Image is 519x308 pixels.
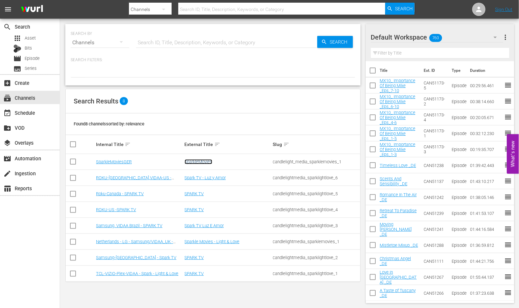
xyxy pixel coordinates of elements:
th: Title [380,61,420,80]
span: Automation [3,155,11,163]
td: CAN51173-5 [421,77,450,93]
td: 01:41:53.107 [468,205,504,221]
a: Moving [PERSON_NAME] _DE [380,222,412,237]
span: sort [125,141,131,147]
span: 760 [429,31,442,45]
span: Found 8 channels sorted by: relevance [74,121,144,126]
span: Ingestion [3,170,11,178]
span: reorder [504,145,512,153]
td: 00:32:12.230 [468,125,504,141]
span: Schedule [3,109,11,117]
span: reorder [504,193,512,201]
span: reorder [504,257,512,265]
a: Love In [GEOGRAPHIC_DATA] _DE [380,270,417,285]
span: reorder [504,225,512,233]
a: SPARK TV [185,207,204,212]
td: 00:38:14.660 [468,93,504,109]
a: Samsung, VIDAA Brazil - SPARK TV [96,223,162,228]
td: CAN51266 [421,285,450,301]
span: Search [3,23,11,31]
a: Sparkle Movies - Light & Love [185,239,240,244]
td: 01:44:16.584 [468,221,504,237]
div: candlelightmedia_sparklightlove_2 [273,255,359,260]
span: Series [25,65,37,72]
th: Type [448,61,466,80]
span: reorder [504,129,512,137]
a: SparkleMoviesGER [96,159,132,164]
a: Netherlands - LG - Samsung/VIDAA_UK - Sparkle Movies [96,239,176,249]
button: Search [385,3,415,15]
td: CAN51173-2 [421,93,450,109]
div: Bits [13,45,21,53]
a: Mistletoe Mixup _DE [380,243,418,248]
td: Episode [449,77,468,93]
a: Sign Out [495,7,513,12]
a: Romance In The Air _DE [380,192,417,202]
a: MX10_ Importance Of Being Mike _Eps_1-3 [380,142,416,157]
td: Episode [449,189,468,205]
td: Episode [449,253,468,269]
div: candlelightmedia_sparklightlove_6 [273,175,359,180]
td: CAN51173-3 [421,141,450,157]
div: Slug [273,140,359,148]
div: Channels [71,33,129,52]
span: 8 [120,97,128,105]
a: ROKU-US -SPARK TV [96,207,136,212]
td: CAN51173-4 [421,109,450,125]
td: Episode [449,109,468,125]
td: CAN51137 [421,173,450,189]
td: Episode [449,93,468,109]
a: Scents And Sensibility _DE [380,176,408,186]
td: CAN51288 [421,237,450,253]
td: CAN51239 [421,205,450,221]
div: candlelightmedia_sparklightlove_4 [273,207,359,212]
td: CAN51267 [421,269,450,285]
p: Search Filters: [71,57,355,63]
span: sort [283,141,289,147]
a: SparkleMovies [185,159,212,164]
td: CAN51242 [421,189,450,205]
td: 01:55:44.137 [468,269,504,285]
a: MX10_ Importance Of Being Mike _Eps_6-10 [380,94,416,109]
a: SPARK TV [185,271,204,276]
td: 01:37:23.638 [468,285,504,301]
span: Channels [3,94,11,102]
a: SPARK TV [185,191,204,196]
a: Retreat To Paradise _DE [380,208,417,218]
span: more_vert [501,33,509,41]
td: 00:29:56.461 [468,77,504,93]
button: Open Feedback Widget [507,134,519,174]
td: Episode [449,221,468,237]
span: Episode [25,55,40,62]
td: 00:19:35.707 [468,141,504,157]
span: reorder [504,289,512,297]
td: Episode [449,141,468,157]
th: Ext. ID [420,61,448,80]
span: reorder [504,81,512,89]
a: TCL-VIZIO-Plex-VIDAA - Spark - Light & Love [96,271,178,276]
button: Search [317,36,353,48]
span: reorder [504,209,512,217]
a: Spark TV Luz E Amor [185,223,224,228]
a: MX10_ Importance Of Being Mike _Eps_7-10 [380,78,416,93]
span: Series [13,65,21,73]
td: CAN51238 [421,157,450,173]
div: candlelightmedia_sparklightlove_3 [273,223,359,228]
div: candlelight_media_sparklemovies_1 [273,159,359,164]
td: Episode [449,157,468,173]
span: Create [3,79,11,87]
span: reorder [504,177,512,185]
span: reorder [504,273,512,281]
td: Episode [449,285,468,301]
div: Internal Title [96,140,182,148]
div: candlelightmedia_sparklightlove_1 [273,271,359,276]
span: Search Results [74,97,118,105]
div: candlelightmedia_sparklemovies_1 [273,239,359,244]
a: MX10_ Importance Of Being Mike _Eps_1-5 [380,126,416,141]
td: CAN51173-1 [421,125,450,141]
td: 01:44:21.756 [468,253,504,269]
td: Episode [449,237,468,253]
td: Episode [449,173,468,189]
button: more_vert [501,29,509,45]
span: Asset [25,35,36,42]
